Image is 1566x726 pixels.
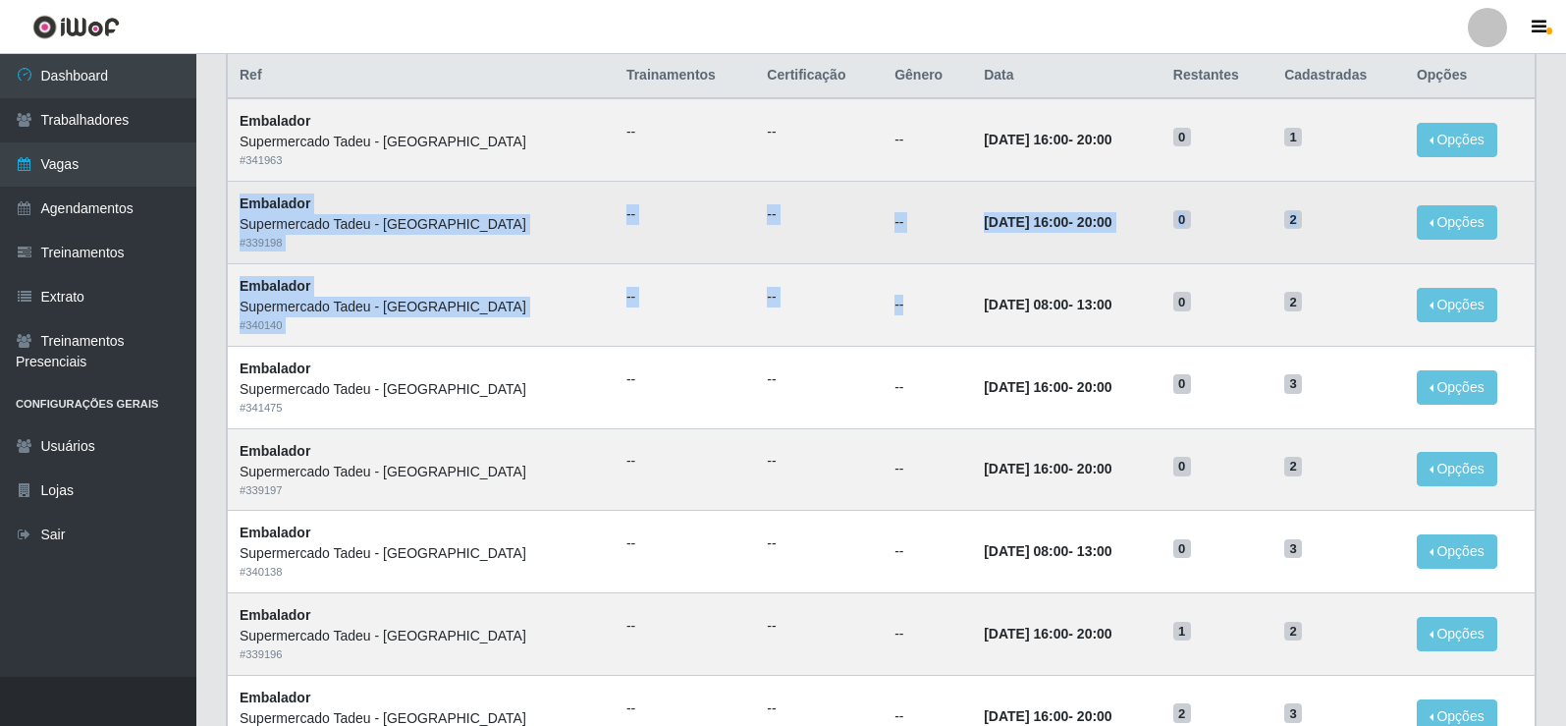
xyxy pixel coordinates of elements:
time: 20:00 [1077,626,1112,642]
time: [DATE] 16:00 [984,461,1068,476]
strong: - [984,708,1111,724]
span: 3 [1284,703,1302,723]
ul: -- [626,204,743,225]
time: [DATE] 16:00 [984,708,1068,724]
span: 0 [1173,457,1191,476]
time: [DATE] 08:00 [984,543,1068,559]
time: 13:00 [1077,543,1112,559]
strong: - [984,461,1111,476]
strong: Embalador [240,525,310,540]
div: Supermercado Tadeu - [GEOGRAPHIC_DATA] [240,379,603,400]
td: -- [883,346,972,428]
span: 2 [1284,622,1302,642]
ul: -- [626,451,743,472]
time: 20:00 [1077,461,1112,476]
span: 0 [1173,210,1191,230]
button: Opções [1417,452,1497,486]
div: # 341475 [240,400,603,417]
ul: -- [626,616,743,637]
span: 3 [1284,539,1302,559]
th: Restantes [1161,53,1272,99]
ul: -- [626,122,743,142]
time: 20:00 [1077,379,1112,395]
strong: - [984,543,1111,559]
button: Opções [1417,617,1497,651]
ul: -- [626,287,743,307]
button: Opções [1417,370,1497,405]
th: Ref [228,53,615,99]
strong: Embalador [240,690,310,705]
th: Certificação [755,53,883,99]
button: Opções [1417,288,1497,322]
th: Data [972,53,1161,99]
strong: Embalador [240,607,310,623]
time: [DATE] 16:00 [984,132,1068,147]
strong: - [984,379,1111,395]
span: 1 [1284,128,1302,147]
div: Supermercado Tadeu - [GEOGRAPHIC_DATA] [240,132,603,152]
ul: -- [767,533,871,554]
ul: -- [767,698,871,719]
span: 0 [1173,374,1191,394]
div: # 339196 [240,646,603,663]
span: 0 [1173,128,1191,147]
span: 2 [1173,703,1191,723]
th: Cadastradas [1272,53,1405,99]
strong: Embalador [240,361,310,376]
time: 20:00 [1077,214,1112,230]
strong: Embalador [240,113,310,129]
strong: Embalador [240,195,310,211]
div: Supermercado Tadeu - [GEOGRAPHIC_DATA] [240,462,603,482]
button: Opções [1417,534,1497,569]
div: Supermercado Tadeu - [GEOGRAPHIC_DATA] [240,297,603,317]
ul: -- [767,204,871,225]
td: -- [883,98,972,181]
td: -- [883,182,972,264]
strong: - [984,214,1111,230]
th: Gênero [883,53,972,99]
span: 0 [1173,292,1191,311]
td: -- [883,263,972,346]
strong: - [984,626,1111,642]
time: [DATE] 16:00 [984,214,1068,230]
div: Supermercado Tadeu - [GEOGRAPHIC_DATA] [240,214,603,235]
td: -- [883,428,972,511]
strong: - [984,297,1111,312]
span: 2 [1284,210,1302,230]
ul: -- [626,698,743,719]
th: Opções [1405,53,1536,99]
div: # 339198 [240,235,603,251]
strong: - [984,132,1111,147]
ul: -- [626,369,743,390]
div: Supermercado Tadeu - [GEOGRAPHIC_DATA] [240,626,603,646]
div: # 339197 [240,482,603,499]
ul: -- [767,122,871,142]
time: [DATE] 08:00 [984,297,1068,312]
strong: Embalador [240,278,310,294]
span: 2 [1284,457,1302,476]
div: Supermercado Tadeu - [GEOGRAPHIC_DATA] [240,543,603,564]
span: 2 [1284,292,1302,311]
time: [DATE] 16:00 [984,626,1068,642]
time: 13:00 [1077,297,1112,312]
ul: -- [767,369,871,390]
ul: -- [626,533,743,554]
time: 20:00 [1077,132,1112,147]
div: # 340138 [240,564,603,581]
div: # 341963 [240,152,603,169]
ul: -- [767,451,871,472]
span: 0 [1173,539,1191,559]
img: CoreUI Logo [32,15,120,39]
button: Opções [1417,123,1497,157]
ul: -- [767,616,871,637]
td: -- [883,593,972,676]
strong: Embalador [240,443,310,459]
time: 20:00 [1077,708,1112,724]
span: 1 [1173,622,1191,642]
th: Trainamentos [615,53,755,99]
ul: -- [767,287,871,307]
div: # 340140 [240,317,603,334]
td: -- [883,511,972,593]
time: [DATE] 16:00 [984,379,1068,395]
button: Opções [1417,205,1497,240]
